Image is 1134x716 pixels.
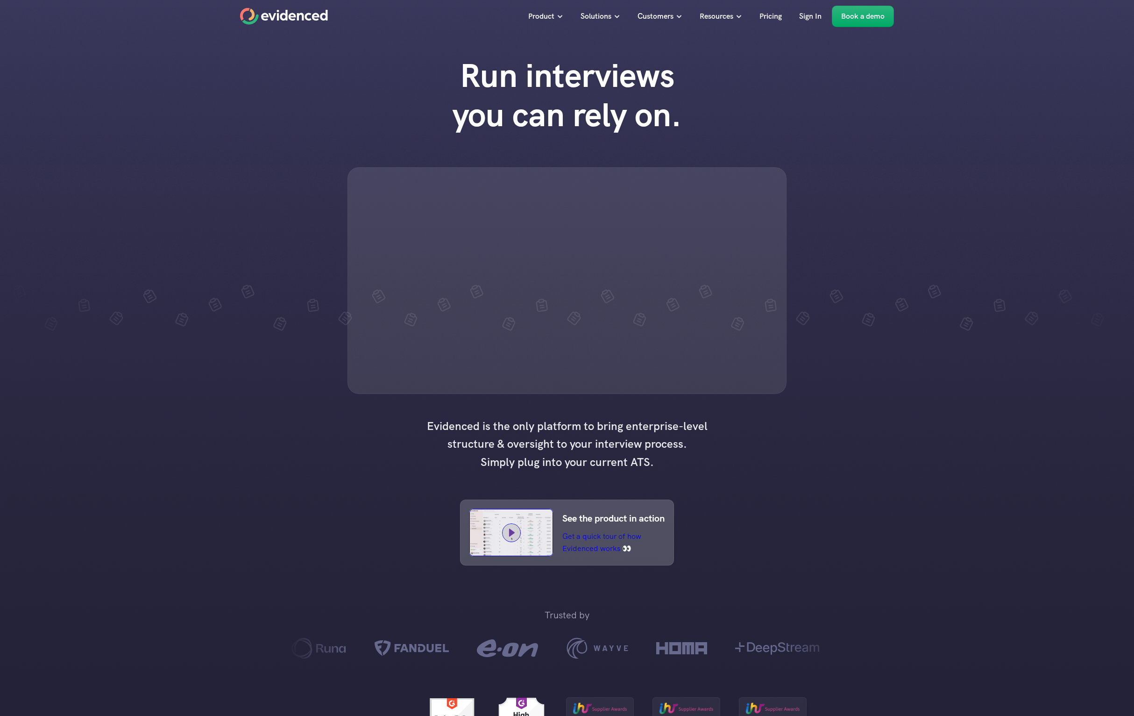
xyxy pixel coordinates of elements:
[752,6,789,27] a: Pricing
[422,417,712,471] h4: Evidenced is the only platform to bring enterprise-level structure & oversight to your interview ...
[562,511,665,526] p: See the product in action
[792,6,829,27] a: Sign In
[581,10,611,22] p: Solutions
[562,530,651,554] p: Get a quick tour of how Evidenced works 👀
[700,10,733,22] p: Resources
[434,56,700,135] h1: Run interviews you can rely on.
[460,500,674,566] a: See the product in actionGet a quick tour of how Evidenced works 👀
[832,6,894,27] a: Book a demo
[841,10,885,22] p: Book a demo
[799,10,822,22] p: Sign In
[759,10,782,22] p: Pricing
[545,608,589,623] p: Trusted by
[638,10,673,22] p: Customers
[528,10,554,22] p: Product
[240,8,328,25] a: Home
